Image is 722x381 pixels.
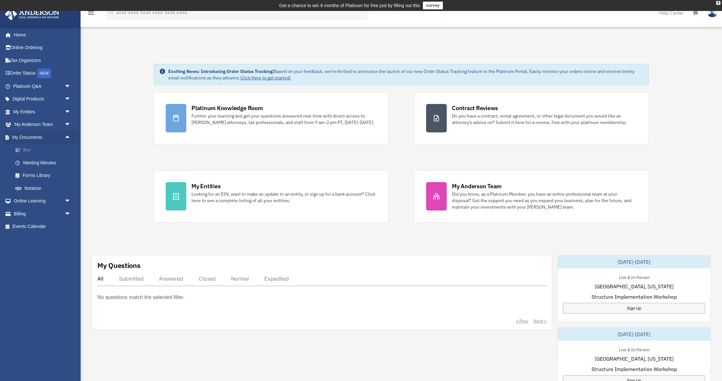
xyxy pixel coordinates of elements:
div: Normal [231,275,249,282]
div: Platinum Knowledge Room [191,104,263,112]
a: Forms Library [9,169,81,182]
div: Based on your feedback, we're thrilled to announce the launch of our new Order Status Tracking fe... [168,68,643,81]
div: [DATE]-[DATE] [558,255,710,268]
a: Click Here to get started! [240,75,291,81]
span: arrow_drop_down [64,207,77,221]
a: My Documentsarrow_drop_up [5,131,81,144]
span: arrow_drop_down [64,93,77,106]
i: search [108,9,115,16]
div: Submitted [119,275,143,282]
a: My Anderson Team Did you know, as a Platinum Member, you have an entire professional team at your... [414,170,649,222]
img: User Pic [707,8,717,17]
a: Platinum Q&Aarrow_drop_down [5,80,81,93]
a: Box [9,144,81,157]
div: My Entities [191,182,220,190]
div: close [716,1,720,5]
strong: Exciting News: Introducing Order Status Tracking! [168,68,274,74]
a: Online Ordering [5,41,81,54]
a: My Anderson Teamarrow_drop_down [5,118,81,131]
span: arrow_drop_down [64,105,77,118]
div: Do you have a contract, rental agreement, or other legal document you would like an attorney's ad... [452,113,637,126]
div: All [97,275,103,282]
span: [GEOGRAPHIC_DATA], [US_STATE] [595,283,674,290]
span: Structure Implementation Workshop [591,365,677,373]
div: My Questions [97,261,141,270]
div: Did you know, as a Platinum Member, you have an entire professional team at your disposal? Get th... [452,191,637,210]
div: Further your learning and get your questions answered real-time with direct access to [PERSON_NAM... [191,113,376,126]
div: My Anderson Team [452,182,502,190]
a: Contract Reviews Do you have a contract, rental agreement, or other legal document you would like... [414,92,649,144]
a: menu [87,11,95,17]
a: Notarize [9,182,81,195]
div: Expedited [264,275,289,282]
span: Structure Implementation Workshop [591,293,677,301]
a: Order StatusNEW [5,67,81,80]
a: Sign Up [563,303,705,314]
div: Contract Reviews [452,104,498,112]
span: arrow_drop_up [64,131,77,144]
div: Answered [159,275,183,282]
a: Events Calendar [5,220,81,233]
i: menu [87,9,95,17]
span: arrow_drop_down [64,80,77,93]
div: [DATE]-[DATE] [558,328,710,341]
a: Home [5,28,77,41]
div: Get a chance to win 6 months of Platinum for free just by filling out this [279,2,420,9]
span: arrow_drop_down [64,118,77,131]
img: Anderson Advisors Platinum Portal [3,8,61,20]
a: My Entitiesarrow_drop_down [5,105,81,118]
div: Looking for an EIN, want to make an update to an entity, or sign up for a bank account? Click her... [191,191,376,204]
div: Live & In-Person [614,346,655,353]
a: Digital Productsarrow_drop_down [5,93,81,106]
p: No questions match the selected filter. [97,293,184,302]
a: Billingarrow_drop_down [5,207,81,220]
a: Online Learningarrow_drop_down [5,195,81,208]
a: My Entities Looking for an EIN, want to make an update to an entity, or sign up for a bank accoun... [154,170,388,222]
div: Live & In-Person [614,273,655,280]
div: Closed [199,275,216,282]
a: Tax Organizers [5,54,81,67]
a: Platinum Knowledge Room Further your learning and get your questions answered real-time with dire... [154,92,388,144]
span: arrow_drop_down [64,195,77,208]
div: NEW [37,68,51,78]
span: [GEOGRAPHIC_DATA], [US_STATE] [595,355,674,363]
a: survey [423,2,443,9]
a: Meeting Minutes [9,156,81,169]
